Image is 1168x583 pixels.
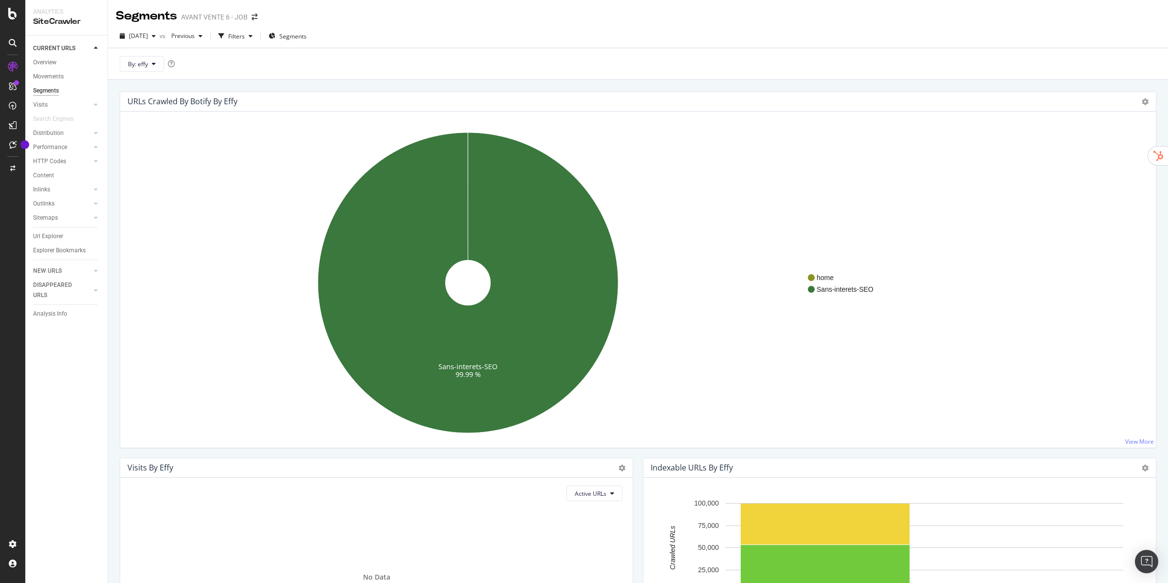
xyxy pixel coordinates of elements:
[265,28,310,44] button: Segments
[33,309,101,319] a: Analysis Info
[33,245,101,256] a: Explorer Bookmarks
[698,544,719,552] text: 50,000
[129,32,148,40] span: 2025 Sep. 8th
[33,8,100,16] div: Analytics
[33,142,67,152] div: Performance
[33,114,83,124] a: Search Engines
[33,16,100,27] div: SiteCrawler
[279,32,307,40] span: Segments
[181,12,248,22] div: AVANT VENTE 6 - JOB
[33,185,91,195] a: Inlinks
[1125,437,1154,446] a: View More
[33,72,64,82] div: Movements
[33,86,101,96] a: Segments
[33,231,63,242] div: Url Explorer
[669,526,676,570] text: Crawled URLs
[33,213,91,223] a: Sitemaps
[33,266,91,276] a: NEW URLS
[33,266,62,276] div: NEW URLS
[33,170,54,181] div: Content
[33,199,91,209] a: Outlinks
[33,213,58,223] div: Sitemaps
[116,28,160,44] button: [DATE]
[20,140,29,149] div: Tooltip anchor
[33,185,50,195] div: Inlinks
[817,284,874,294] span: Sans-interets-SEO
[33,280,82,301] div: DISAPPEARED URLS
[160,32,167,40] span: vs
[33,231,101,242] a: Url Explorer
[116,8,177,24] div: Segments
[33,86,59,96] div: Segments
[33,309,67,319] div: Analysis Info
[651,461,733,474] h4: Indexable URLs by effy
[228,32,245,40] div: Filters
[694,500,719,508] text: 100,000
[215,28,256,44] button: Filters
[33,156,66,167] div: HTTP Codes
[33,100,91,110] a: Visits
[1142,465,1149,471] i: Options
[33,156,91,167] a: HTTP Codes
[128,60,148,68] span: By: effy
[252,14,257,20] div: arrow-right-arrow-left
[1135,550,1158,573] div: Open Intercom Messenger
[33,43,75,54] div: CURRENT URLS
[33,280,91,301] a: DISAPPEARED URLS
[1142,98,1149,105] i: Options
[566,486,622,501] button: Active URLs
[167,28,206,44] button: Previous
[33,72,101,82] a: Movements
[33,245,86,256] div: Explorer Bookmarks
[456,369,481,378] text: 99.99 %
[167,32,195,40] span: Previous
[698,522,719,529] text: 75,000
[33,128,64,138] div: Distribution
[33,57,101,68] a: Overview
[33,57,56,68] div: Overview
[438,362,497,371] text: Sans-interets-SEO
[619,465,625,471] i: Options
[363,572,390,582] span: No Data
[575,489,606,498] span: Active URLs
[33,128,91,138] a: Distribution
[33,43,91,54] a: CURRENT URLS
[817,273,874,282] span: home
[128,95,237,108] h4: URLs Crawled By Botify By effy
[33,142,91,152] a: Performance
[33,114,73,124] div: Search Engines
[120,56,164,72] button: By: effy
[33,100,48,110] div: Visits
[698,566,719,574] text: 25,000
[33,199,55,209] div: Outlinks
[128,461,173,474] h4: Visits by effy
[33,170,101,181] a: Content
